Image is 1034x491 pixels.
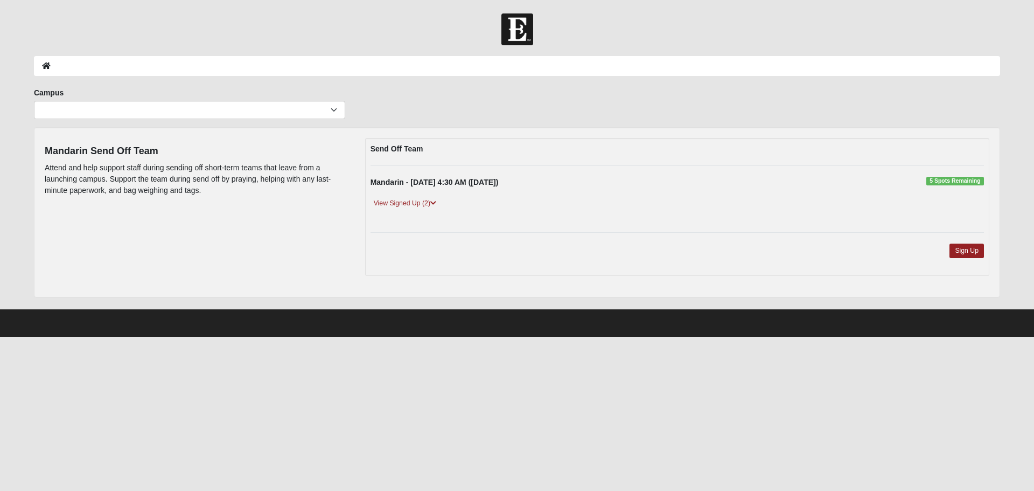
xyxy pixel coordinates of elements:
img: Church of Eleven22 Logo [501,13,533,45]
span: 5 Spots Remaining [926,177,984,185]
p: Attend and help support staff during sending off short-term teams that leave from a launching cam... [45,162,349,196]
strong: Send Off Team [371,144,423,153]
a: Sign Up [949,244,984,258]
label: Campus [34,87,64,98]
strong: Mandarin - [DATE] 4:30 AM ([DATE]) [371,178,499,186]
a: View Signed Up (2) [371,198,439,209]
h4: Mandarin Send Off Team [45,146,349,157]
